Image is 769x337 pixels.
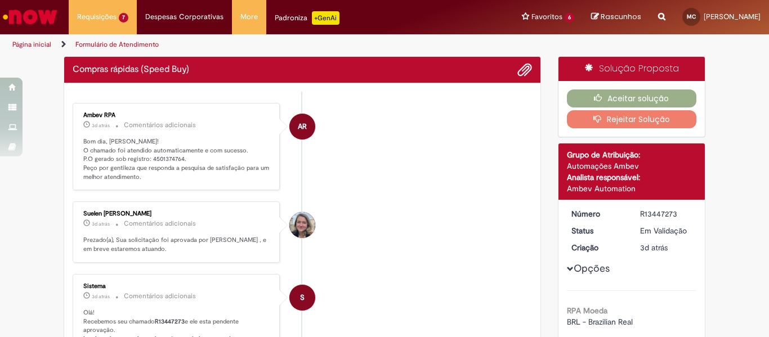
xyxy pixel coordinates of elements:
div: Grupo de Atribuição: [567,149,697,160]
button: Adicionar anexos [517,62,532,77]
small: Comentários adicionais [124,219,196,228]
div: Analista responsável: [567,172,697,183]
a: Formulário de Atendimento [75,40,159,49]
p: +GenAi [312,11,339,25]
span: AR [298,113,307,140]
button: Aceitar solução [567,89,697,107]
p: Bom dia, [PERSON_NAME]! O chamado foi atendido automaticamente e com sucesso. P.O gerado sob regi... [83,137,271,182]
dt: Status [563,225,632,236]
span: Rascunhos [601,11,641,22]
span: Despesas Corporativas [145,11,223,23]
div: Suelen [PERSON_NAME] [83,210,271,217]
div: Ambev RPA [83,112,271,119]
a: Página inicial [12,40,51,49]
span: 3d atrás [92,122,110,129]
div: Automações Ambev [567,160,697,172]
span: S [300,284,305,311]
span: Favoritos [531,11,562,23]
span: 3d atrás [92,293,110,300]
div: Ambev RPA [289,114,315,140]
dt: Criação [563,242,632,253]
div: Sistema [83,283,271,290]
ul: Trilhas de página [8,34,504,55]
span: 6 [565,13,574,23]
span: More [240,11,258,23]
div: System [289,285,315,311]
a: Rascunhos [591,12,641,23]
time: 26/08/2025 11:05:31 [92,122,110,129]
span: [PERSON_NAME] [704,12,761,21]
span: Requisições [77,11,117,23]
p: Prezado(a), Sua solicitação foi aprovada por [PERSON_NAME] , e em breve estaremos atuando. [83,236,271,253]
div: 26/08/2025 10:10:32 [640,242,692,253]
span: 3d atrás [640,242,668,253]
div: Ambev Automation [567,183,697,194]
b: R13447273 [155,317,185,326]
span: MC [687,13,696,20]
button: Rejeitar Solução [567,110,697,128]
dt: Número [563,208,632,219]
span: 3d atrás [92,221,110,227]
time: 26/08/2025 10:10:44 [92,293,110,300]
time: 26/08/2025 10:10:32 [640,242,668,253]
small: Comentários adicionais [124,291,196,301]
small: Comentários adicionais [124,120,196,130]
img: ServiceNow [1,6,59,28]
span: 7 [119,13,128,23]
span: BRL - Brazilian Real [567,317,633,327]
time: 26/08/2025 10:24:19 [92,221,110,227]
b: RPA Moeda [567,305,607,316]
div: Solução Proposta [558,57,705,81]
div: Em Validação [640,225,692,236]
h2: Compras rápidas (Speed Buy) Histórico de tíquete [73,65,189,75]
div: R13447273 [640,208,692,219]
div: Suelen Nicolino Mazza [289,212,315,238]
div: Padroniza [275,11,339,25]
